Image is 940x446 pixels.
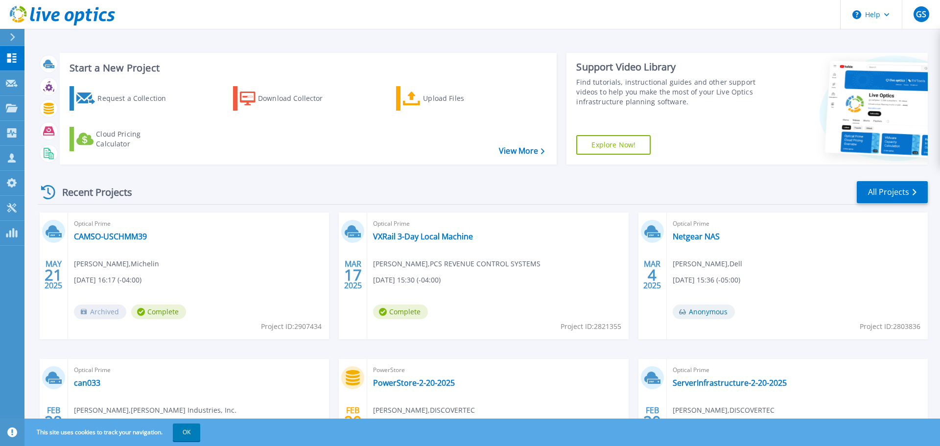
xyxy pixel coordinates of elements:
span: Optical Prime [373,218,622,229]
div: Cloud Pricing Calculator [96,129,174,149]
span: 20 [344,417,362,425]
span: Optical Prime [74,365,323,376]
a: VXRail 3-Day Local Machine [373,232,473,241]
span: [PERSON_NAME] , DISCOVERTEC [673,405,775,416]
div: MAY 2025 [44,257,63,293]
span: [PERSON_NAME] , Michelin [74,258,159,269]
a: CAMSO-USCHMM39 [74,232,147,241]
a: can033 [74,378,100,388]
span: [PERSON_NAME] , PCS REVENUE CONTROL SYSTEMS [373,258,540,269]
span: Project ID: 2907434 [261,321,322,332]
a: PowerStore-2-20-2025 [373,378,455,388]
h3: Start a New Project [70,63,544,73]
span: 20 [643,417,661,425]
button: OK [173,423,200,441]
span: 21 [45,271,62,279]
span: Anonymous [673,305,735,319]
span: Project ID: 2821355 [561,321,621,332]
div: FEB 2025 [44,403,63,439]
div: MAR 2025 [344,257,362,293]
div: Find tutorials, instructional guides and other support videos to help you make the most of your L... [576,77,760,107]
a: Request a Collection [70,86,179,111]
span: [PERSON_NAME] , DISCOVERTEC [373,405,475,416]
span: Optical Prime [673,218,922,229]
div: Request a Collection [97,89,176,108]
span: Complete [373,305,428,319]
span: 4 [648,271,657,279]
span: [PERSON_NAME] , Dell [673,258,742,269]
span: [PERSON_NAME] , [PERSON_NAME] Industries, Inc. [74,405,236,416]
a: ServerInfrastructure-2-20-2025 [673,378,787,388]
a: All Projects [857,181,928,203]
span: Project ID: 2803836 [860,321,920,332]
a: Explore Now! [576,135,651,155]
span: PowerStore [373,365,622,376]
div: Support Video Library [576,61,760,73]
div: Download Collector [258,89,336,108]
span: Complete [131,305,186,319]
a: Netgear NAS [673,232,720,241]
span: 17 [344,271,362,279]
div: Recent Projects [38,180,145,204]
span: Optical Prime [673,365,922,376]
a: Download Collector [233,86,342,111]
span: 28 [45,417,62,425]
span: GS [916,10,926,18]
span: This site uses cookies to track your navigation. [27,423,200,441]
a: View More [499,146,544,156]
a: Cloud Pricing Calculator [70,127,179,151]
span: [DATE] 15:36 (-05:00) [673,275,740,285]
a: Upload Files [396,86,505,111]
span: Archived [74,305,126,319]
span: [DATE] 16:17 (-04:00) [74,275,141,285]
div: MAR 2025 [643,257,661,293]
span: Optical Prime [74,218,323,229]
div: FEB 2025 [643,403,661,439]
div: FEB 2025 [344,403,362,439]
div: Upload Files [423,89,501,108]
span: [DATE] 15:30 (-04:00) [373,275,441,285]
